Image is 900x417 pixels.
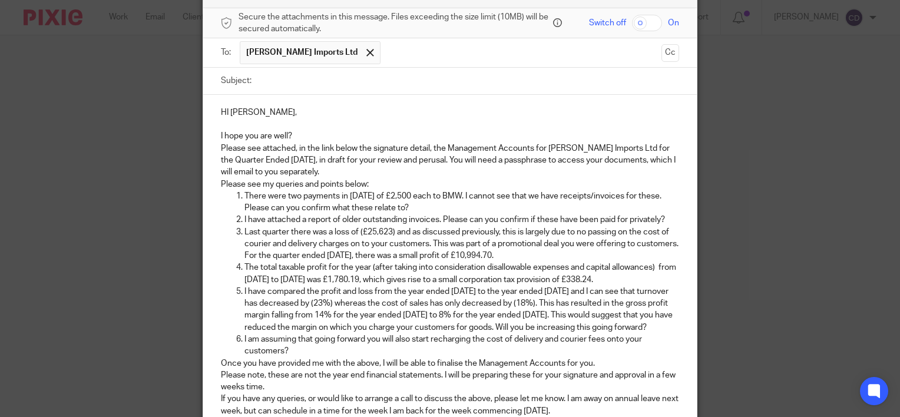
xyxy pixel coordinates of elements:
[221,107,679,118] p: HI [PERSON_NAME],
[661,44,679,62] button: Cc
[221,369,679,393] p: Please note, these are not the year end financial statements. I will be preparing these for your ...
[244,214,679,226] p: I have attached a report of older outstanding invoices. Please can you confirm if these have been...
[589,17,626,29] span: Switch off
[221,75,252,87] label: Subject:
[221,130,679,142] p: I hope you are well?
[244,190,679,214] p: There were two payments in [DATE] of £2,500 each to BMW. I cannot see that we have receipts/invoi...
[221,393,679,417] p: If you have any queries, or would like to arrange a call to discuss the above, please let me know...
[668,17,679,29] span: On
[239,11,550,35] span: Secure the attachments in this message. Files exceeding the size limit (10MB) will be secured aut...
[244,333,679,358] p: I am assuming that going forward you will also start recharging the cost of delivery and courier ...
[221,47,234,58] label: To:
[221,178,679,190] p: Please see my queries and points below:
[244,286,679,333] p: I have compared the profit and loss from the year ended [DATE] to the year ended [DATE] and I can...
[221,143,679,178] p: Please see attached, in the link below the signature detail, the Management Accounts for [PERSON_...
[244,262,679,286] p: The total taxable profit for the year (after taking into consideration disallowable expenses and ...
[221,358,679,369] p: Once you have provided me with the above, I will be able to finalise the Management Accounts for ...
[244,226,679,262] p: Last quarter there was a loss of (£25,623) and as discussed previously, this is largely due to no...
[246,47,358,58] span: [PERSON_NAME] Imports Ltd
